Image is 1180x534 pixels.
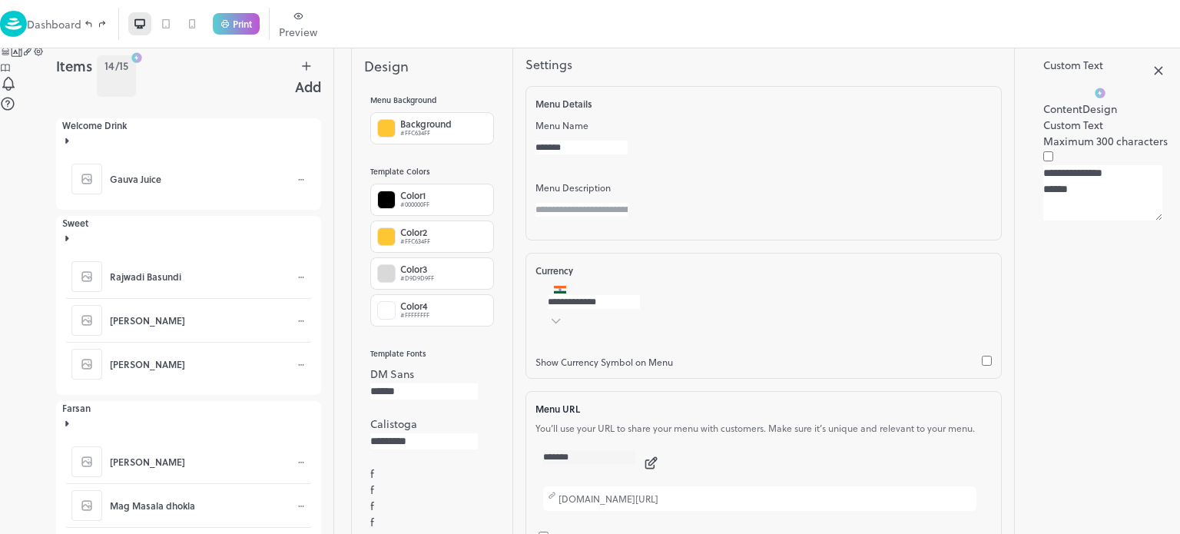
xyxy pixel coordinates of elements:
[233,19,252,28] p: Print
[1043,101,1082,117] button: Content
[535,355,981,369] div: Show Currency Symbol on Menu
[370,348,494,360] p: Template Fonts
[1043,57,1103,85] div: Custom Text
[81,16,95,32] label: Undo (Ctrl + Z)
[400,264,434,274] div: Color 3
[27,16,81,32] p: Dashboard
[322,16,358,32] div: Publish
[400,227,430,237] div: Color 2
[56,213,321,398] div: SweetRajwadi Basundi [PERSON_NAME] [PERSON_NAME]
[535,423,991,433] p: You’ll use your URL to share your menu with customers. Make sure it’s unique and relevant to your...
[370,514,494,530] p: f
[370,482,494,498] p: f
[400,310,429,320] div: #FFFFFFFF
[400,119,452,128] div: Background
[292,55,321,97] button: Add
[104,58,128,74] span: 14/15
[110,357,185,371] div: [PERSON_NAME]
[400,191,429,200] div: Color 1
[535,118,991,133] div: Menu Name
[110,270,181,284] div: Rajwadi Basundi
[110,172,161,186] div: Gauva Juice
[279,8,317,40] button: Preview
[535,263,991,278] div: Currency
[22,43,33,59] button: Design
[535,180,991,195] div: Menu Description
[1043,117,1168,133] p: Custom Text
[110,455,185,469] div: [PERSON_NAME]
[62,216,98,246] div: Sweet
[95,16,109,32] label: Redo (Ctrl + Y)
[295,76,321,97] div: Add
[400,200,429,209] div: #000000FF
[370,498,494,514] p: f
[62,401,100,431] div: Farsan
[62,401,91,415] div: Farsan
[62,118,127,132] div: Welcome Drink
[11,43,22,59] button: Templates
[56,115,321,213] div: Welcome DrinkGauva Juice
[400,128,452,138] div: #FFC634FF
[62,216,88,230] div: Sweet
[56,55,92,97] span: Items
[535,96,991,111] div: Menu Details
[370,95,494,106] p: Menu Background
[110,313,185,327] div: [PERSON_NAME]
[370,166,494,177] p: Template Colors
[279,24,317,40] div: Preview
[322,8,358,40] button: Publish
[33,43,44,59] button: Settings
[370,466,494,482] p: f
[525,55,1001,74] div: Settings
[535,401,991,416] div: Menu URL
[400,274,434,283] div: #D9D9D9FF
[62,118,136,148] div: Welcome Drink
[548,309,564,332] button: Open
[400,301,429,310] div: Color 4
[370,366,494,382] div: DM Sans
[370,416,494,432] div: Calistoga
[1082,85,1117,117] button: Design
[559,491,658,506] p: [DOMAIN_NAME][URL]
[1043,133,1168,149] p: Maximum 300 characters
[352,55,512,76] div: Design
[400,237,430,246] div: #FFC634FF
[110,499,195,512] div: Mag Masala dhokla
